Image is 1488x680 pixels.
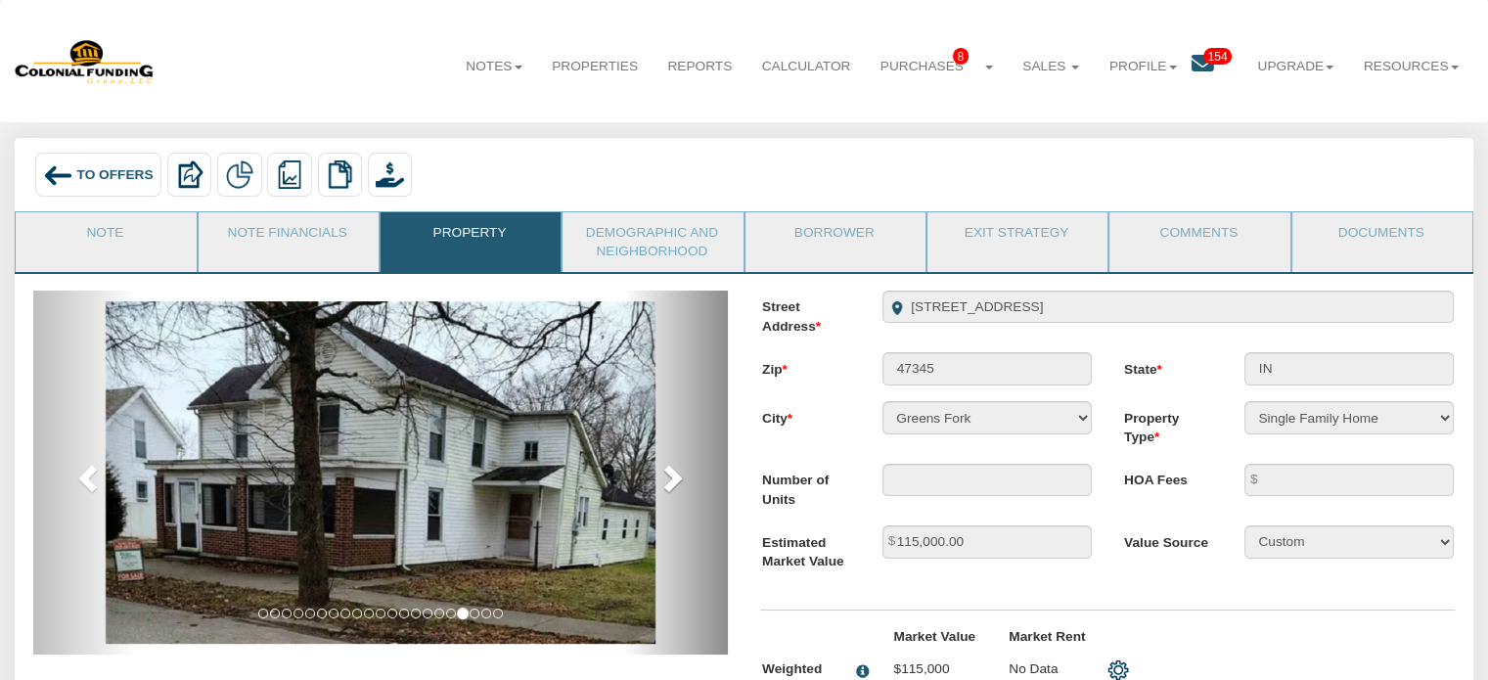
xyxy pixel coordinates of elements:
[16,212,194,261] a: Note
[746,42,865,91] a: Calculator
[992,627,1107,647] label: Market Rent
[1009,659,1091,679] p: No Data
[866,42,1008,91] a: Purchases8
[745,525,866,571] label: Estimated Market Value
[1107,464,1228,490] label: HOA Fees
[1008,42,1095,91] a: Sales
[106,301,655,644] img: 581248
[537,42,653,91] a: Properties
[1107,352,1228,379] label: State
[326,160,353,188] img: copy.png
[1095,42,1192,91] a: Profile
[1242,42,1348,91] a: Upgrade
[1192,42,1242,92] a: 154
[953,48,969,65] span: 8
[381,212,559,261] a: Property
[1107,525,1228,552] label: Value Source
[893,659,975,679] p: $115,000
[226,160,253,188] img: partial.png
[376,160,403,188] img: purchase_offer.png
[175,160,203,188] img: export.svg
[878,627,993,647] label: Market Value
[745,291,866,337] label: Street Address
[1107,401,1228,447] label: Property Type
[1349,42,1473,91] a: Resources
[451,42,537,91] a: Notes
[1292,212,1470,261] a: Documents
[927,212,1105,261] a: Exit Strategy
[1203,48,1232,65] span: 154
[745,464,866,510] label: Number of Units
[563,212,741,272] a: Demographic and Neighborhood
[745,352,866,379] label: Zip
[43,160,72,190] img: back_arrow_left_icon.svg
[276,160,303,188] img: reports.png
[745,401,866,428] label: City
[745,212,924,261] a: Borrower
[77,167,154,182] span: To Offers
[199,212,377,261] a: Note Financials
[1109,212,1287,261] a: Comments
[15,38,155,85] img: 579666
[653,42,746,91] a: Reports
